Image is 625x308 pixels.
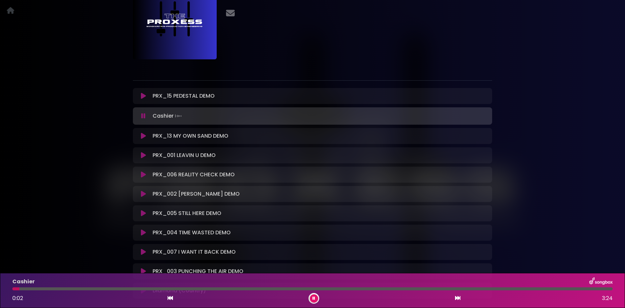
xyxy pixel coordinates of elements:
[153,248,236,256] p: PRX_007 I WANT IT BACK DEMO
[153,132,228,140] p: PRX_13 MY OWN SAND DEMO
[153,190,240,198] p: PRX_002 [PERSON_NAME] DEMO
[12,294,23,302] span: 0:02
[153,171,235,179] p: PRX_006 REALITY CHECK DEMO
[602,294,613,302] span: 3:24
[589,277,613,286] img: songbox-logo-white.png
[153,229,231,237] p: PRX_004 TIME WASTED DEMO
[174,111,183,121] img: waveform4.gif
[153,92,215,100] p: PRX_15 PEDESTAL DEMO
[153,267,243,275] p: PRX_003 PUNCHING THE AIR DEMO
[153,111,183,121] p: Cashier
[153,151,216,159] p: PRX_001 LEAVIN U DEMO
[12,278,35,286] p: Cashier
[153,209,221,217] p: PRX_005 STILL HERE DEMO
